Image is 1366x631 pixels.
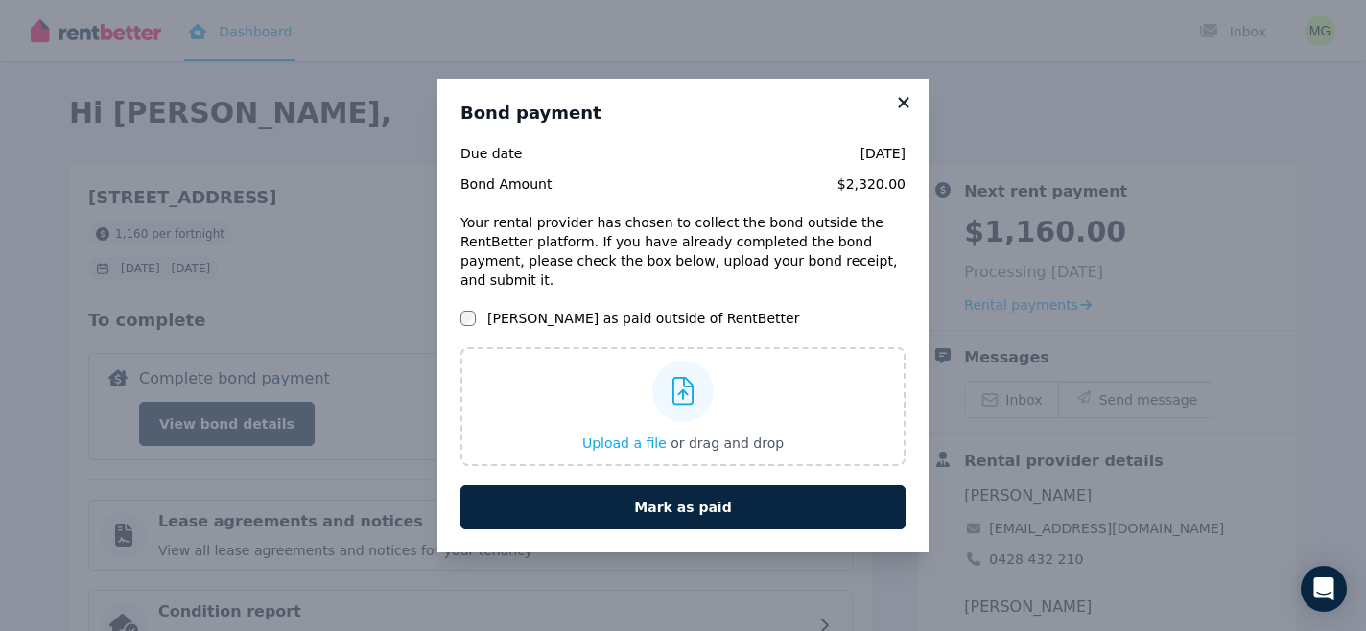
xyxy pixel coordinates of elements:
[460,213,906,290] div: Your rental provider has chosen to collect the bond outside the RentBetter platform. If you have ...
[460,102,906,125] h3: Bond payment
[605,144,906,163] span: [DATE]
[460,144,594,163] span: Due date
[460,175,594,194] span: Bond Amount
[671,435,784,451] span: or drag and drop
[487,309,799,328] label: [PERSON_NAME] as paid outside of RentBetter
[605,175,906,194] span: $2,320.00
[460,485,906,529] button: Mark as paid
[1301,566,1347,612] div: Open Intercom Messenger
[582,435,667,451] span: Upload a file
[582,433,784,453] button: Upload a file or drag and drop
